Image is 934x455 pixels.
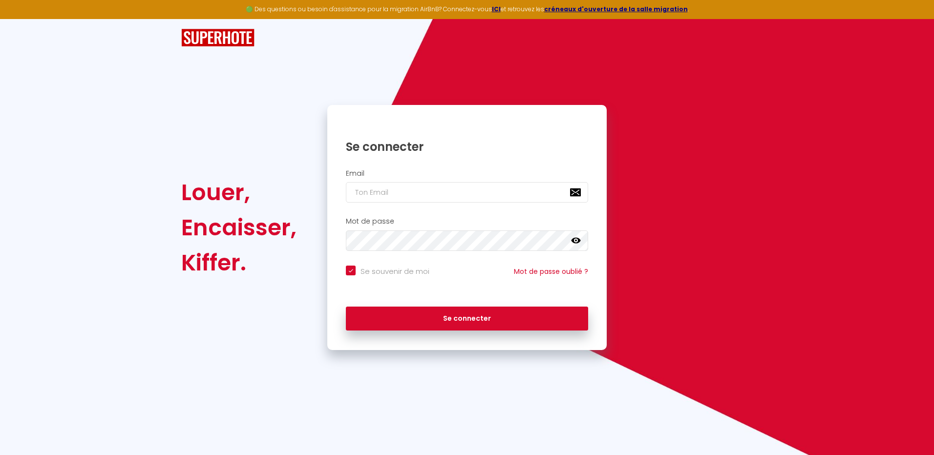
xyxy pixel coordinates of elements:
[544,5,688,13] a: créneaux d'ouverture de la salle migration
[346,307,588,331] button: Se connecter
[181,29,255,47] img: SuperHote logo
[181,245,297,280] div: Kiffer.
[346,182,588,203] input: Ton Email
[492,5,501,13] a: ICI
[181,175,297,210] div: Louer,
[181,210,297,245] div: Encaisser,
[346,217,588,226] h2: Mot de passe
[346,169,588,178] h2: Email
[514,267,588,276] a: Mot de passe oublié ?
[346,139,588,154] h1: Se connecter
